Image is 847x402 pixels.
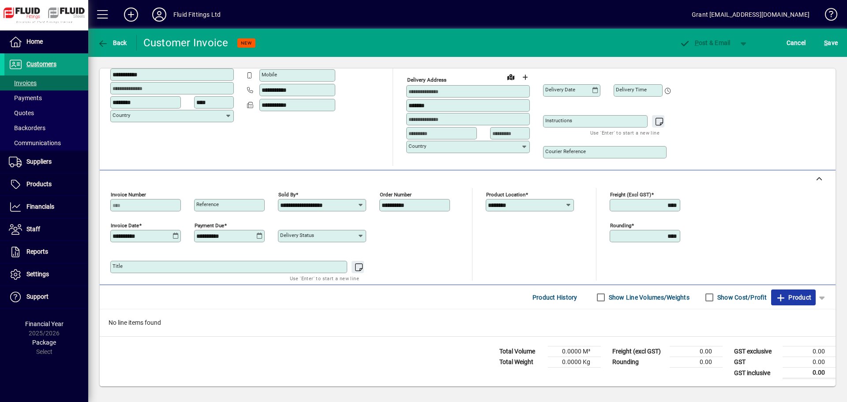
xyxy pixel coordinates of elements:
button: Choose address [518,70,532,84]
span: Customers [26,60,56,68]
span: NEW [241,40,252,46]
span: Back [97,39,127,46]
mat-label: Invoice number [111,192,146,198]
button: Back [95,35,129,51]
a: Quotes [4,105,88,120]
span: Reports [26,248,48,255]
a: Home [4,31,88,53]
mat-label: Sold by [278,192,296,198]
div: No line items found [100,309,836,336]
mat-label: Instructions [545,117,572,124]
a: Products [4,173,88,195]
span: Settings [26,271,49,278]
a: Communications [4,135,88,150]
td: GST inclusive [730,368,783,379]
span: Communications [9,139,61,147]
span: P [695,39,699,46]
mat-label: Delivery time [616,86,647,93]
span: Suppliers [26,158,52,165]
td: 0.0000 Kg [548,357,601,368]
td: 0.00 [670,346,723,357]
span: Invoices [9,79,37,86]
app-page-header-button: Back [88,35,137,51]
span: Backorders [9,124,45,131]
mat-hint: Use 'Enter' to start a new line [290,273,359,283]
td: Rounding [608,357,670,368]
span: Products [26,180,52,188]
span: Product [776,290,811,304]
label: Show Line Volumes/Weights [607,293,690,302]
button: Cancel [784,35,808,51]
a: Knowledge Base [818,2,836,30]
button: Post & Email [675,35,735,51]
a: Reports [4,241,88,263]
a: Payments [4,90,88,105]
td: Total Volume [495,346,548,357]
mat-label: Mobile [262,71,277,78]
span: ost & Email [679,39,731,46]
button: Add [117,7,145,23]
mat-label: Title [112,263,123,269]
button: Profile [145,7,173,23]
span: S [824,39,828,46]
span: Support [26,293,49,300]
a: Staff [4,218,88,240]
div: Grant [EMAIL_ADDRESS][DOMAIN_NAME] [692,8,810,22]
mat-hint: Use 'Enter' to start a new line [590,128,660,138]
a: Settings [4,263,88,286]
mat-label: Rounding [610,222,631,229]
span: Financial Year [25,320,64,327]
td: 0.00 [783,368,836,379]
span: Staff [26,225,40,233]
button: Product [771,289,816,305]
td: 0.00 [783,357,836,368]
td: 0.0000 M³ [548,346,601,357]
td: 0.00 [783,346,836,357]
a: Invoices [4,75,88,90]
button: Save [822,35,840,51]
button: Product History [529,289,581,305]
span: Payments [9,94,42,101]
mat-label: Freight (excl GST) [610,192,651,198]
mat-label: Country [112,112,130,118]
label: Show Cost/Profit [716,293,767,302]
td: GST [730,357,783,368]
mat-label: Delivery date [545,86,575,93]
mat-label: Product location [486,192,525,198]
mat-label: Invoice date [111,222,139,229]
span: Home [26,38,43,45]
span: Cancel [787,36,806,50]
mat-label: Reference [196,201,219,207]
span: Package [32,339,56,346]
mat-label: Payment due [195,222,224,229]
span: ave [824,36,838,50]
mat-label: Country [409,143,426,149]
div: Fluid Fittings Ltd [173,8,221,22]
mat-label: Courier Reference [545,148,586,154]
span: Product History [532,290,577,304]
div: Customer Invoice [143,36,229,50]
a: View on map [504,70,518,84]
td: Freight (excl GST) [608,346,670,357]
a: Financials [4,196,88,218]
td: 0.00 [670,357,723,368]
td: Total Weight [495,357,548,368]
td: GST exclusive [730,346,783,357]
a: Backorders [4,120,88,135]
a: Suppliers [4,151,88,173]
mat-label: Order number [380,192,412,198]
a: Support [4,286,88,308]
span: Quotes [9,109,34,116]
span: Financials [26,203,54,210]
mat-label: Delivery status [280,232,314,238]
